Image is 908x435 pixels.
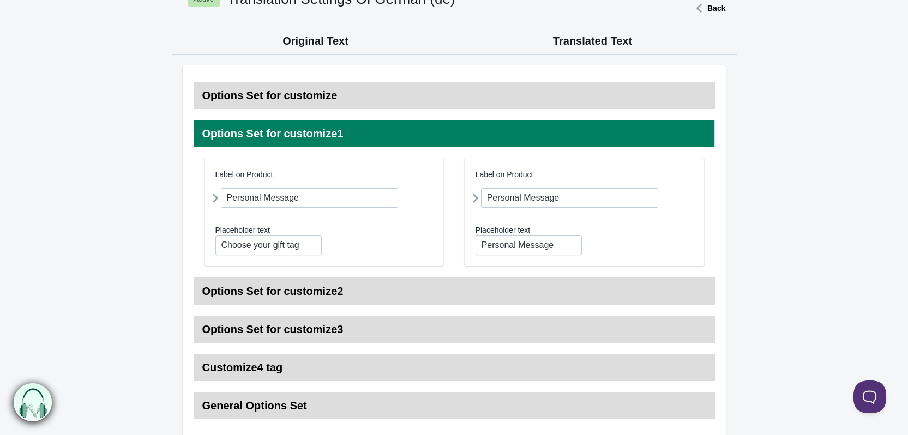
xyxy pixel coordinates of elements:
[194,392,715,419] h3: General Options Set
[194,120,715,147] h3: Options Set for customize1
[476,169,533,180] label: Label on Product
[183,33,449,49] h3: Original Text
[691,4,725,13] a: Back
[853,380,886,413] iframe: Toggle Customer Support
[215,225,270,235] label: Placeholder text
[707,4,725,13] strong: Back
[215,169,273,180] label: Label on Product
[476,225,530,235] label: Placeholder text
[194,354,715,381] h3: Customize4 tag
[194,277,715,305] h3: Options Set for customize2
[194,82,715,109] h3: Options Set for customize
[459,33,725,49] h3: Translated Text
[12,383,51,422] img: bxm.png
[194,316,715,343] h3: Options Set for customize3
